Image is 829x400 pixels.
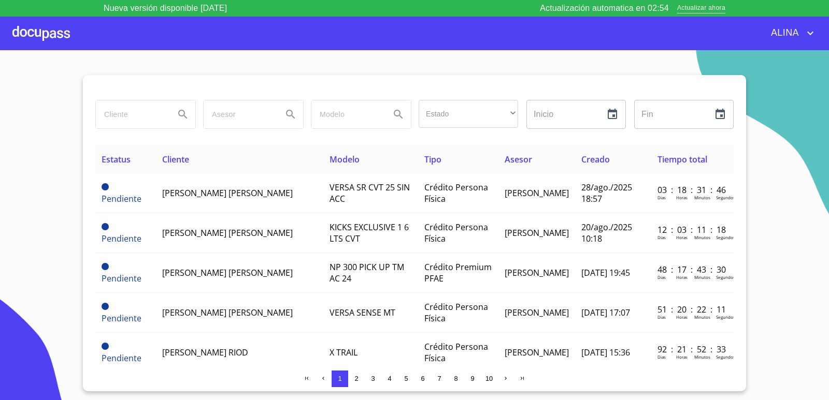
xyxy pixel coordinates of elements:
span: Pendiente [102,193,141,204]
button: 7 [431,371,448,387]
p: Segundos [716,354,735,360]
span: [PERSON_NAME] [PERSON_NAME] [162,187,293,199]
span: Cliente [162,154,189,165]
p: 51 : 20 : 22 : 11 [658,304,727,315]
span: Crédito Persona Física [424,341,488,364]
button: 6 [414,371,431,387]
p: 48 : 17 : 43 : 30 [658,264,727,275]
p: Horas [676,274,688,280]
span: 1 [338,375,341,382]
p: Minutos [694,314,710,320]
span: Creado [581,154,610,165]
span: [DATE] 19:45 [581,267,630,278]
span: [DATE] 17:07 [581,307,630,318]
span: 2 [354,375,358,382]
span: Pendiente [102,233,141,244]
button: 5 [398,371,414,387]
p: Dias [658,195,666,200]
span: [PERSON_NAME] [505,227,569,239]
p: Dias [658,354,666,360]
span: VERSA SENSE MT [330,307,395,318]
span: Pendiente [102,273,141,284]
span: X TRAIL [330,347,358,358]
span: Estatus [102,154,131,165]
p: Segundos [716,314,735,320]
button: 4 [381,371,398,387]
p: Horas [676,195,688,200]
span: Modelo [330,154,360,165]
p: Segundos [716,195,735,200]
span: 9 [470,375,474,382]
p: Minutos [694,354,710,360]
button: account of current user [763,25,817,41]
span: 10 [485,375,493,382]
span: 7 [437,375,441,382]
span: Crédito Premium PFAE [424,261,492,284]
button: 3 [365,371,381,387]
p: Segundos [716,274,735,280]
p: 12 : 03 : 11 : 18 [658,224,727,235]
span: Actualizar ahora [677,3,725,14]
span: KICKS EXCLUSIVE 1 6 LTS CVT [330,221,409,244]
button: 1 [332,371,348,387]
p: Dias [658,274,666,280]
button: 9 [464,371,481,387]
input: search [96,100,166,128]
p: 03 : 18 : 31 : 46 [658,184,727,196]
span: Tipo [424,154,441,165]
span: [PERSON_NAME] [PERSON_NAME] [162,227,293,239]
button: Search [278,102,303,127]
span: 28/ago./2025 18:57 [581,182,632,204]
span: Asesor [505,154,532,165]
span: Crédito Persona Física [424,182,488,204]
span: Crédito Persona Física [424,301,488,324]
p: Minutos [694,195,710,200]
span: [PERSON_NAME] RIOD [162,347,248,358]
span: 5 [404,375,408,382]
p: Nueva versión disponible [DATE] [104,2,227,14]
p: Minutos [694,274,710,280]
span: Crédito Persona Física [424,221,488,244]
span: [PERSON_NAME] [505,267,569,278]
p: Segundos [716,234,735,240]
p: 92 : 21 : 52 : 33 [658,344,727,355]
span: 3 [371,375,375,382]
span: [PERSON_NAME] [PERSON_NAME] [162,307,293,318]
span: ALINA [763,25,804,41]
span: Pendiente [102,352,141,364]
span: 8 [454,375,458,382]
span: 4 [388,375,391,382]
button: 2 [348,371,365,387]
span: Tiempo total [658,154,707,165]
button: 8 [448,371,464,387]
button: 10 [481,371,497,387]
div: ​ [419,100,518,128]
p: Dias [658,314,666,320]
span: Pendiente [102,223,109,230]
span: [PERSON_NAME] [505,187,569,199]
p: Horas [676,354,688,360]
span: Pendiente [102,263,109,270]
span: Pendiente [102,303,109,310]
span: VERSA SR CVT 25 SIN ACC [330,182,410,204]
input: search [311,100,382,128]
span: Pendiente [102,183,109,190]
span: 20/ago./2025 10:18 [581,221,632,244]
span: [PERSON_NAME] [505,347,569,358]
span: Pendiente [102,313,141,324]
input: search [204,100,274,128]
p: Horas [676,234,688,240]
p: Minutos [694,234,710,240]
span: [DATE] 15:36 [581,347,630,358]
span: 6 [421,375,424,382]
button: Search [386,102,411,127]
span: NP 300 PICK UP TM AC 24 [330,261,404,284]
span: [PERSON_NAME] [505,307,569,318]
p: Dias [658,234,666,240]
button: Search [170,102,195,127]
p: Actualización automatica en 02:54 [540,2,669,14]
p: Horas [676,314,688,320]
span: [PERSON_NAME] [PERSON_NAME] [162,267,293,278]
span: Pendiente [102,343,109,350]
